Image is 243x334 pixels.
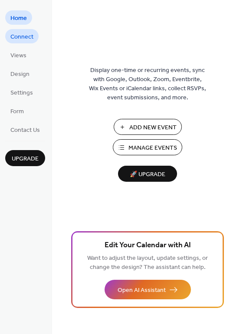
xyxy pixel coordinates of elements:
span: Upgrade [12,154,39,164]
span: Design [10,70,30,79]
span: Home [10,14,27,23]
span: Form [10,107,24,116]
button: Manage Events [113,139,182,155]
button: Upgrade [5,150,45,166]
span: Display one-time or recurring events, sync with Google, Outlook, Zoom, Eventbrite, Wix Events or ... [89,66,206,102]
a: Form [5,104,29,118]
span: Add New Event [129,123,177,132]
span: Edit Your Calendar with AI [105,239,191,252]
span: Views [10,51,26,60]
a: Connect [5,29,39,43]
span: Settings [10,88,33,98]
span: Manage Events [128,144,177,153]
span: Contact Us [10,126,40,135]
a: Design [5,66,35,81]
span: Want to adjust the layout, update settings, or change the design? The assistant can help. [87,252,208,273]
span: 🚀 Upgrade [123,169,172,180]
button: 🚀 Upgrade [118,166,177,182]
a: Contact Us [5,122,45,137]
a: Home [5,10,32,25]
button: Add New Event [114,119,182,135]
a: Views [5,48,32,62]
span: Connect [10,33,33,42]
button: Open AI Assistant [105,280,191,299]
span: Open AI Assistant [118,286,166,295]
a: Settings [5,85,38,99]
